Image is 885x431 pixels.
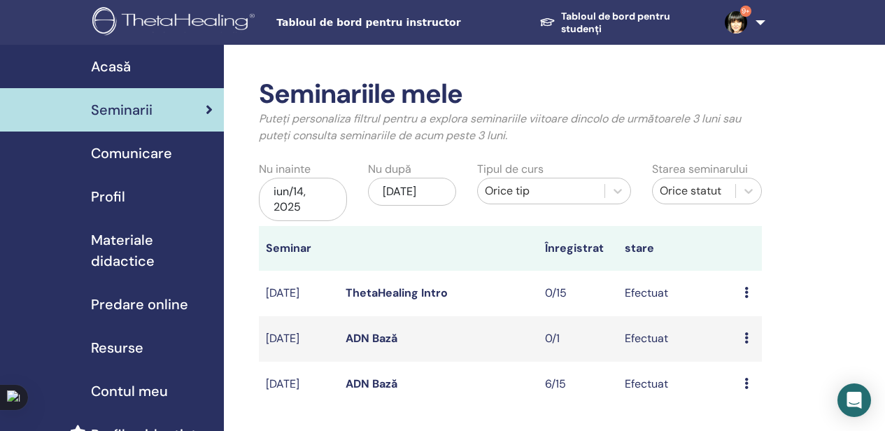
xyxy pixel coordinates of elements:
img: logo.png [92,7,260,38]
p: Puteți personaliza filtrul pentru a explora seminariile viitoare dincolo de următoarele 3 luni sa... [259,111,762,144]
div: Orice statut [660,183,728,199]
label: Nu inainte [259,161,311,178]
span: Predare online [91,294,188,315]
td: 0/15 [538,271,618,316]
span: Comunicare [91,143,172,164]
th: Seminar [259,226,339,271]
span: Contul meu [91,381,168,402]
span: Tabloul de bord pentru instructor [276,15,486,30]
td: Efectuat [618,271,737,316]
span: Seminarii [91,99,153,120]
label: Starea seminarului [652,161,748,178]
td: [DATE] [259,362,339,407]
div: iun/14, 2025 [259,178,347,221]
td: Efectuat [618,362,737,407]
div: Open Intercom Messenger [837,383,871,417]
span: Resurse [91,337,143,358]
td: Efectuat [618,316,737,362]
span: Profil [91,186,125,207]
label: Tipul de curs [477,161,544,178]
th: stare [618,226,737,271]
span: Materiale didactice [91,229,213,271]
div: Orice tip [485,183,597,199]
label: Nu după [368,161,411,178]
td: [DATE] [259,316,339,362]
a: ADN Bază [346,331,397,346]
a: Tabloul de bord pentru studenți [528,3,713,42]
span: Acasă [91,56,131,77]
div: [DATE] [368,178,456,206]
td: 6/15 [538,362,618,407]
img: default.jpg [725,11,747,34]
th: Înregistrat [538,226,618,271]
a: ADN Bază [346,376,397,391]
td: [DATE] [259,271,339,316]
h2: Seminariile mele [259,78,762,111]
span: 9+ [740,6,751,17]
a: ThetaHealing Intro [346,285,448,300]
img: graduation-cap-white.svg [539,17,555,28]
td: 0/1 [538,316,618,362]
